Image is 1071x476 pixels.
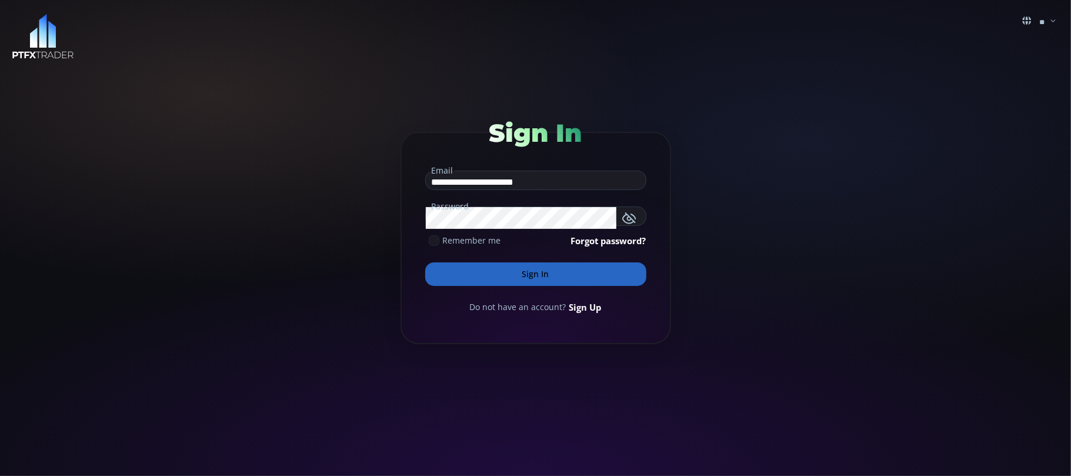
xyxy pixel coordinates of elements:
[425,301,646,314] div: Do not have an account?
[489,118,582,148] span: Sign In
[425,262,646,286] button: Sign In
[12,14,74,59] img: LOGO
[569,301,602,314] a: Sign Up
[443,234,501,247] span: Remember me
[571,234,646,247] a: Forgot password?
